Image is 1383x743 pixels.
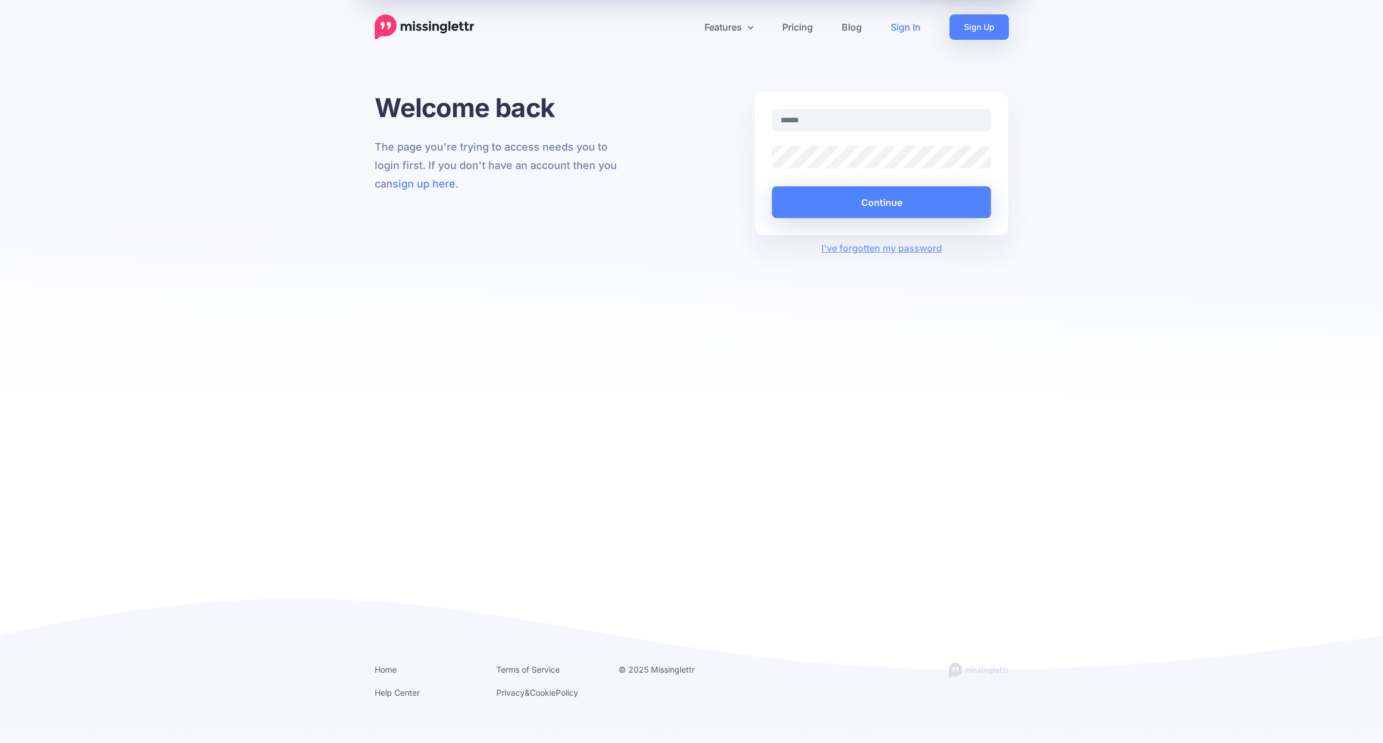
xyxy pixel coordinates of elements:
[768,14,827,40] a: Pricing
[772,186,992,218] button: Continue
[393,178,455,190] a: sign up here
[496,688,525,697] a: Privacy
[821,242,942,254] a: I've forgotten my password
[690,14,768,40] a: Features
[375,92,629,123] h1: Welcome back
[375,688,420,697] a: Help Center
[375,138,629,193] p: The page you're trying to access needs you to login first. If you don't have an account then you ...
[496,685,601,700] li: & Policy
[375,665,397,674] a: Home
[530,688,556,697] a: Cookie
[619,662,723,677] li: © 2025 Missinglettr
[827,14,876,40] a: Blog
[496,665,560,674] a: Terms of Service
[949,14,1009,40] a: Sign Up
[876,14,935,40] a: Sign In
